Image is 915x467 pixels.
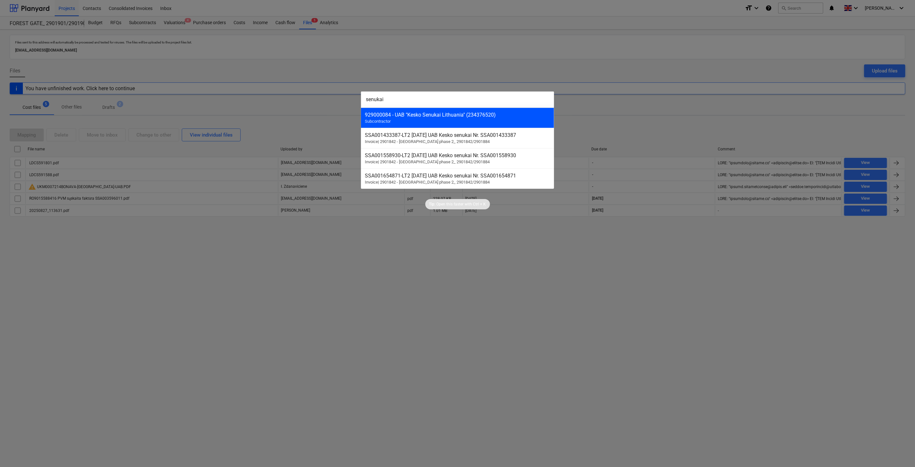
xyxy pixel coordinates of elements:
span: Invoice | 2901842 - [GEOGRAPHIC_DATA] phase 2_ 2901842/2901884 [365,180,490,185]
span: Invoice | 2901842 - [GEOGRAPHIC_DATA] phase 2_ 2901842/2901884 [365,159,490,164]
div: Tip:Open this faster withCtrl + K [425,199,490,209]
div: 929000084 - UAB "Kesko Senukai Lithuania" (234376520)Subcontractor [361,108,554,128]
p: Tip: [429,202,436,207]
p: Ctrl + K [473,202,486,207]
span: Invoice | 2901842 - [GEOGRAPHIC_DATA] phase 2_ 2901842/2901884 [365,139,490,144]
span: Subcontractor [365,119,391,124]
div: SSA001433387-LT2 [DATE] UAB Kesko senukai Nr. SSA001433387Invoice| 2901842 - [GEOGRAPHIC_DATA] ph... [361,128,554,148]
input: Search for projects, line-items, subcontracts, valuations, subcontractors... [361,91,554,108]
div: SSA001433387 - LT2 [DATE] UAB Kesko senukai Nr. SSA001433387 [365,132,550,138]
div: SSA001558930-LT2 [DATE] UAB Kesko senukai Nr. SSA001558930Invoice| 2901842 - [GEOGRAPHIC_DATA] ph... [361,148,554,168]
div: SSA001558930 - LT2 [DATE] UAB Kesko senukai Nr. SSA001558930 [365,152,550,158]
div: 929000084 - UAB "Kesko Senukai Lithuania" (234376520) [365,112,550,118]
div: SSA001654871 - LT2 [DATE] UAB Kesko senukai Nr. SSA001654871 [365,173,550,179]
div: SSA001654871-LT2 [DATE] UAB Kesko senukai Nr. SSA001654871Invoice| 2901842 - [GEOGRAPHIC_DATA] ph... [361,168,554,189]
p: Open this faster with [437,202,472,207]
iframe: Chat Widget [883,436,915,467]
